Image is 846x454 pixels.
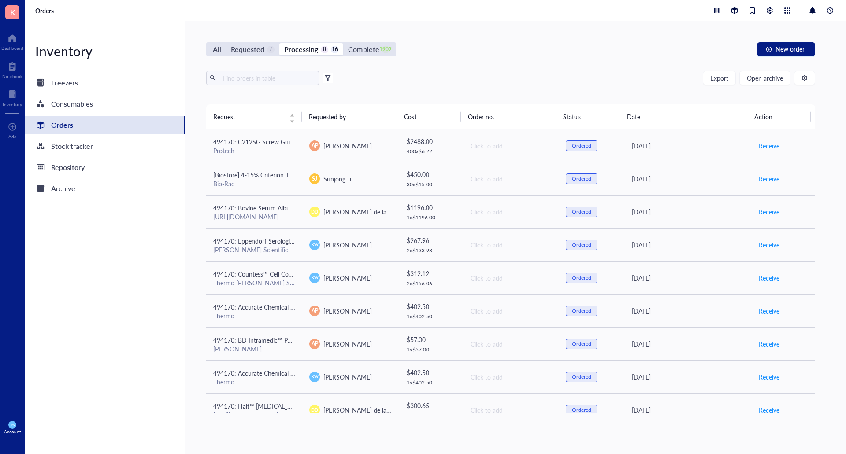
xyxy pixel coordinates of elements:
span: KW [311,374,318,380]
div: $ 1196.00 [407,203,456,212]
a: Archive [25,180,185,197]
div: Click to add [471,372,552,382]
span: AP [312,142,318,150]
span: Receive [759,240,779,250]
div: Processing [284,43,318,55]
span: KW [311,242,318,248]
th: Action [747,104,811,129]
div: Click to add [471,339,552,349]
a: Dashboard [1,31,23,51]
td: Click to add [463,162,559,195]
div: Freezers [51,77,78,89]
span: Receive [759,339,779,349]
div: [DATE] [632,207,744,217]
div: Notebook [2,74,22,79]
div: Archive [51,182,75,195]
div: 1 x $ 57.00 [407,346,456,353]
div: Inventory [3,102,22,107]
button: New order [757,42,815,56]
span: 494170: Accurate Chemical AquaClean, Microbiocidal Additive, 250mL [213,303,405,311]
a: Notebook [2,59,22,79]
div: Dashboard [1,45,23,51]
div: [DATE] [632,405,744,415]
td: Click to add [463,294,559,327]
span: [PERSON_NAME] [323,141,372,150]
div: [DATE] [632,141,744,151]
span: Receive [759,207,779,217]
div: Ordered [572,307,591,314]
div: [DATE] [632,306,744,316]
div: Requested [231,43,264,55]
div: Thermo [213,378,295,386]
div: Ordered [572,208,591,215]
td: Click to add [463,393,559,426]
td: Click to add [463,195,559,228]
div: [DATE] [632,174,744,184]
div: 7 [267,46,275,53]
button: Export [703,71,736,85]
button: Receive [758,172,780,186]
div: Click to add [471,240,552,250]
div: $ 2488.00 [407,137,456,146]
div: 1 x $ 402.50 [407,313,456,320]
button: Receive [758,238,780,252]
span: 494170: Halt™ [MEDICAL_DATA] and Phosphatase Inhibitor Cocktail (100X) [213,402,421,410]
div: 16 [331,46,338,53]
button: Receive [758,271,780,285]
span: 494170: Accurate Chemical AquaClean, Microbiocidal Additive, 250mL [213,369,405,377]
div: $ 57.00 [407,335,456,344]
span: Receive [759,306,779,316]
div: Thermo [213,312,295,320]
span: Request [213,112,284,122]
div: Ordered [572,241,591,248]
div: Consumables [51,98,93,110]
div: 2 x $ 133.98 [407,247,456,254]
div: Click to add [471,207,552,217]
div: [DATE] [632,273,744,283]
div: 1 x $ 402.50 [407,379,456,386]
span: Open archive [747,74,783,81]
div: [DATE] [632,339,744,349]
span: 494170: C212SG Screw Guide With 020" (.51mm) Hole 1/16" [213,137,383,146]
span: [PERSON_NAME] [323,373,372,381]
a: Freezers [25,74,185,92]
span: Receive [759,174,779,184]
td: Click to add [463,129,559,162]
button: Receive [758,403,780,417]
div: Bio-Rad [213,180,295,188]
a: Protech [213,146,234,155]
span: [PERSON_NAME] [323,273,372,282]
span: [PERSON_NAME] [323,306,372,315]
a: [PERSON_NAME] Scientific [213,245,288,254]
div: Click to add [471,174,552,184]
span: AP [312,307,318,315]
a: Repository [25,159,185,176]
span: KW [10,423,15,426]
a: [PERSON_NAME] [213,344,262,353]
div: Inventory [25,42,185,60]
a: Inventory [3,88,22,107]
div: Ordered [572,274,591,281]
div: Ordered [572,373,591,380]
span: New order [775,45,805,52]
th: Order no. [461,104,557,129]
span: AP [312,340,318,348]
span: Receive [759,273,779,283]
span: DD [311,208,318,215]
div: [DATE] [632,372,744,382]
td: Click to add [463,261,559,294]
span: K [10,7,15,18]
button: Receive [758,205,780,219]
div: All [213,43,221,55]
a: [URL][DOMAIN_NAME] [213,212,278,221]
div: Click to add [471,405,552,415]
button: Open archive [739,71,790,85]
span: SJ [312,175,317,183]
div: $ 267.96 [407,236,456,245]
button: Receive [758,139,780,153]
div: $ 402.50 [407,302,456,311]
div: Repository [51,161,85,173]
div: [DATE] [632,240,744,250]
span: [PERSON_NAME] de la [PERSON_NAME] [323,207,437,216]
div: 1902 [382,46,390,53]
